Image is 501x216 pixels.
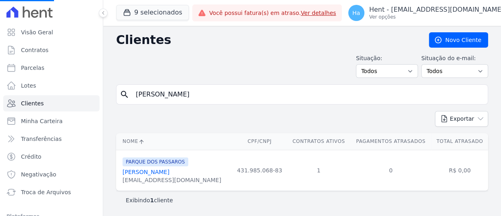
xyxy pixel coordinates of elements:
[232,150,287,191] td: 431.985.068-83
[150,197,154,203] b: 1
[232,133,287,150] th: CPF/CNPJ
[123,176,221,184] div: [EMAIL_ADDRESS][DOMAIN_NAME]
[3,184,100,200] a: Troca de Arquivos
[350,150,431,191] td: 0
[21,99,44,107] span: Clientes
[123,169,169,175] a: [PERSON_NAME]
[352,10,360,16] span: Ha
[123,157,188,166] span: PARQUE DOS PASSAROS
[116,133,232,150] th: Nome
[21,170,56,178] span: Negativação
[209,9,336,17] span: Você possui fatura(s) em atraso.
[429,32,488,48] a: Novo Cliente
[421,54,488,63] label: Situação do e-mail:
[356,54,418,63] label: Situação:
[3,166,100,182] a: Negativação
[350,133,431,150] th: Pagamentos Atrasados
[21,82,36,90] span: Lotes
[21,117,62,125] span: Minha Carteira
[3,24,100,40] a: Visão Geral
[21,135,62,143] span: Transferências
[287,133,350,150] th: Contratos Ativos
[431,150,488,191] td: R$ 0,00
[131,86,484,103] input: Buscar por nome, CPF ou e-mail
[116,5,189,20] button: 9 selecionados
[287,150,350,191] td: 1
[21,153,42,161] span: Crédito
[3,149,100,165] a: Crédito
[21,64,44,72] span: Parcelas
[3,131,100,147] a: Transferências
[435,111,488,127] button: Exportar
[301,10,336,16] a: Ver detalhes
[116,33,416,47] h2: Clientes
[3,95,100,111] a: Clientes
[21,46,48,54] span: Contratos
[3,42,100,58] a: Contratos
[21,188,71,196] span: Troca de Arquivos
[3,113,100,129] a: Minha Carteira
[3,60,100,76] a: Parcelas
[431,133,488,150] th: Total Atrasado
[120,90,129,99] i: search
[3,78,100,94] a: Lotes
[21,28,53,36] span: Visão Geral
[126,196,173,204] p: Exibindo cliente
